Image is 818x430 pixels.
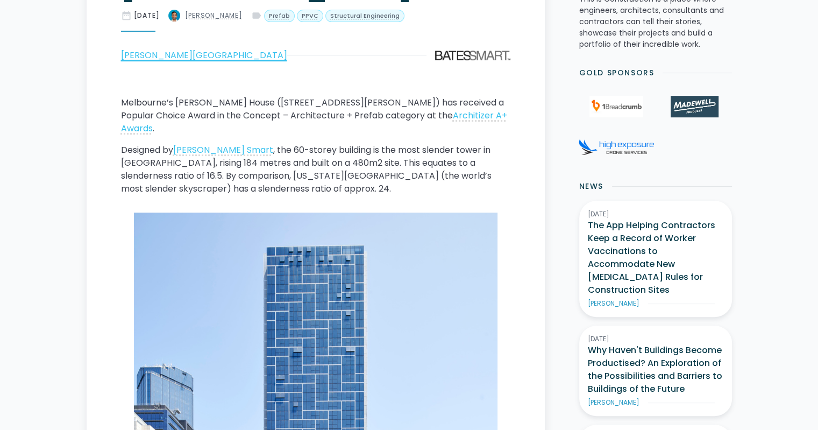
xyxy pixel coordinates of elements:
[588,299,639,308] div: [PERSON_NAME]
[251,10,262,21] div: label
[330,11,400,20] div: Structural Engineering
[579,326,732,416] a: [DATE]Why Haven't Buildings Become Productised? An Exploration of the Possibilities and Barriers ...
[269,11,290,20] div: Prefab
[121,10,132,21] div: date_range
[185,11,242,20] div: [PERSON_NAME]
[121,144,510,195] p: Designed by , the 60-storey building is the most slender tower in [GEOGRAPHIC_DATA], rising 184 m...
[264,10,295,23] a: Prefab
[589,96,643,117] img: 1Breadcrumb
[588,209,723,219] div: [DATE]
[302,11,318,20] div: PPVC
[168,9,242,22] a: [PERSON_NAME]
[588,344,723,396] h3: Why Haven't Buildings Become Productised? An Exploration of the Possibilities and Barriers to Bui...
[579,139,654,155] img: High Exposure
[173,144,273,156] a: [PERSON_NAME] Smart
[671,96,718,117] img: Madewell Products
[168,9,181,22] img: Dean Oliver
[579,67,655,79] h2: Gold Sponsors
[588,334,723,344] div: [DATE]
[588,398,639,407] div: [PERSON_NAME]
[134,11,160,20] div: [DATE]
[325,10,404,23] a: Structural Engineering
[579,201,732,317] a: [DATE]The App Helping Contractors Keep a Record of Worker Vaccinations to Accommodate New [MEDICA...
[121,109,507,135] a: Architizer A+ Awards
[435,51,510,60] img: Australia’s Most Slender Tower: Collins House
[297,10,323,23] a: PPVC
[121,96,510,135] p: Melbourne’s [PERSON_NAME] House ([STREET_ADDRESS][PERSON_NAME]) has received a Popular Choice Awa...
[579,181,603,192] h2: News
[121,49,287,62] a: [PERSON_NAME][GEOGRAPHIC_DATA]
[588,219,723,297] h3: The App Helping Contractors Keep a Record of Worker Vaccinations to Accommodate New [MEDICAL_DATA...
